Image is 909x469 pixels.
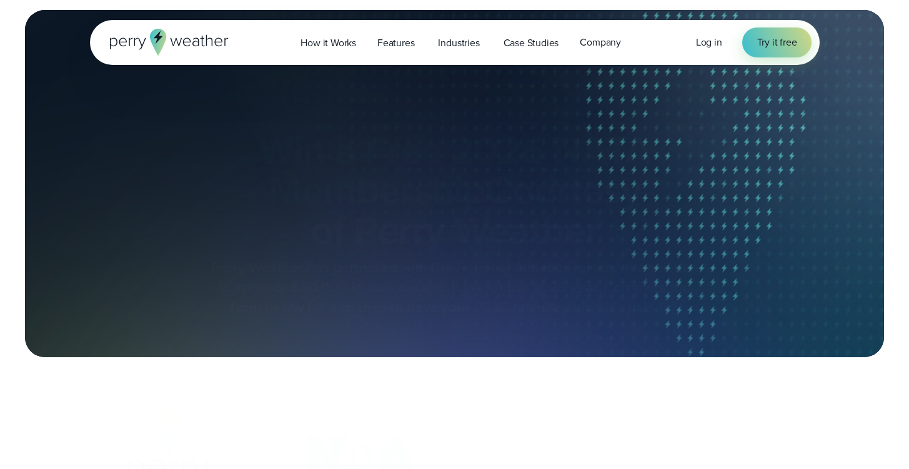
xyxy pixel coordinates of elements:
span: Company [580,35,621,50]
a: Case Studies [493,30,570,56]
span: Case Studies [504,36,559,51]
span: Try it free [757,35,797,50]
a: Log in [696,35,722,50]
span: How it Works [301,36,356,51]
span: Industries [438,36,479,51]
a: Try it free [742,27,812,57]
span: Log in [696,35,722,49]
span: Features [377,36,414,51]
a: How it Works [290,30,367,56]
